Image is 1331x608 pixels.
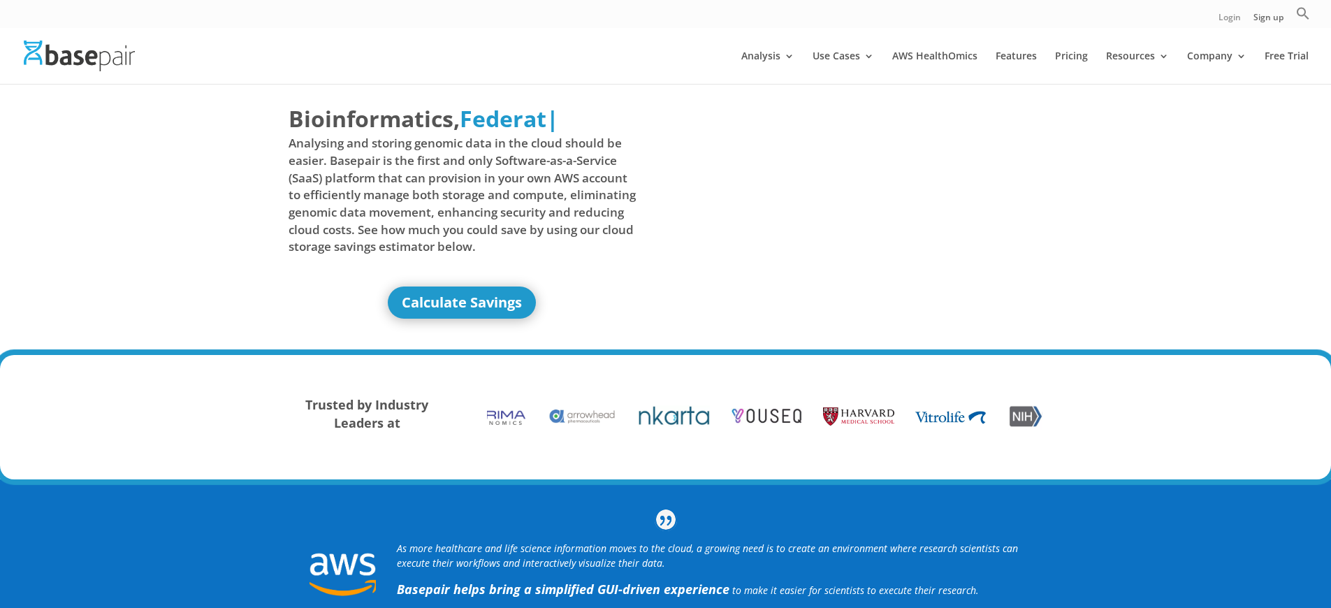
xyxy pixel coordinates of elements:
[397,542,1018,570] i: As more healthcare and life science information moves to the cloud, a growing need is to create a...
[676,103,1024,298] iframe: Basepair - NGS Analysis Simplified
[1055,51,1088,84] a: Pricing
[1296,6,1310,20] svg: Search
[460,103,546,133] span: Federat
[24,41,135,71] img: Basepair
[1253,13,1283,28] a: Sign up
[289,103,460,135] span: Bioinformatics,
[1265,51,1309,84] a: Free Trial
[1296,6,1310,28] a: Search Icon Link
[892,51,977,84] a: AWS HealthOmics
[813,51,874,84] a: Use Cases
[741,51,794,84] a: Analysis
[1219,13,1241,28] a: Login
[388,287,536,319] a: Calculate Savings
[289,135,637,255] span: Analysing and storing genomic data in the cloud should be easier. Basepair is the first and only ...
[1106,51,1169,84] a: Resources
[1187,51,1246,84] a: Company
[546,103,559,133] span: |
[732,584,979,597] span: to make it easier for scientists to execute their research.
[397,581,729,598] strong: Basepair helps bring a simplified GUI-driven experience
[305,396,428,431] strong: Trusted by Industry Leaders at
[996,51,1037,84] a: Features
